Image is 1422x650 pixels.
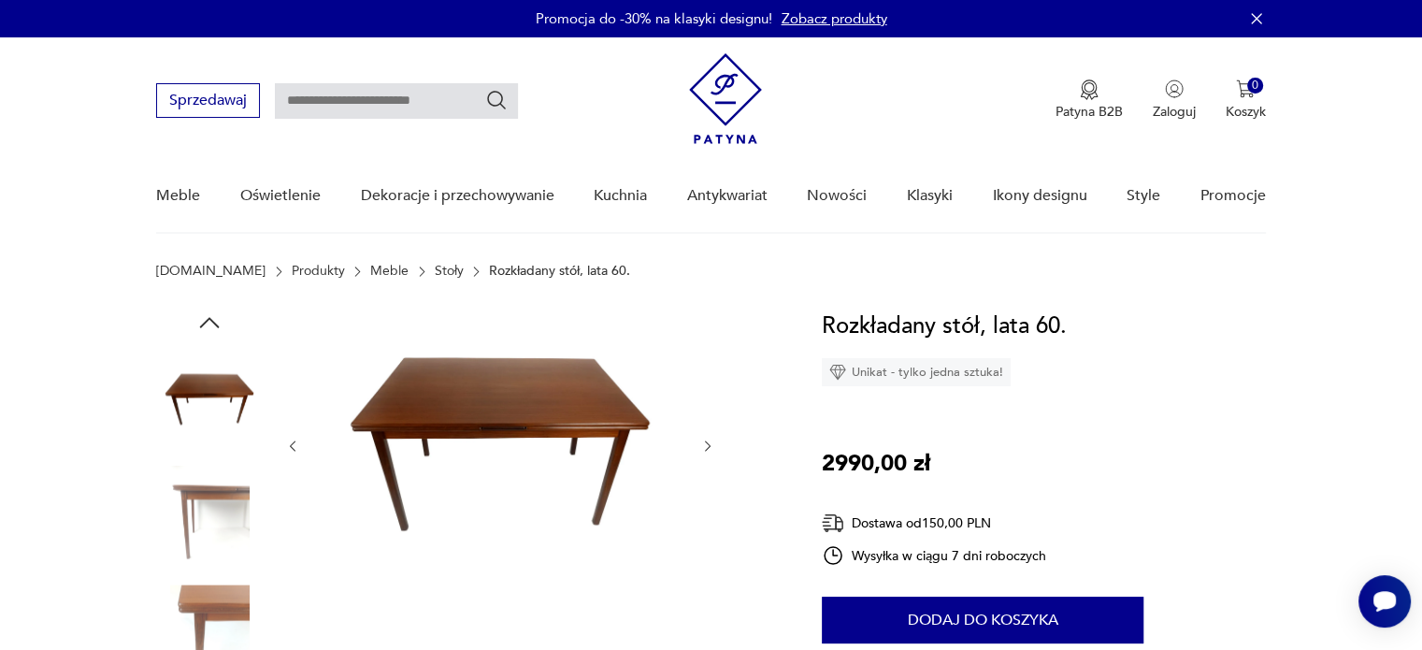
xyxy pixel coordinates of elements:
[1056,103,1123,121] p: Patyna B2B
[435,264,464,279] a: Stoły
[292,264,345,279] a: Produkty
[360,160,553,232] a: Dekoracje i przechowywanie
[1153,103,1196,121] p: Zaloguj
[156,466,263,572] img: Zdjęcie produktu Rozkładany stół, lata 60.
[822,446,930,482] p: 2990,00 zł
[485,89,508,111] button: Szukaj
[1358,575,1411,628] iframe: Smartsupp widget button
[1200,160,1266,232] a: Promocje
[1226,79,1266,121] button: 0Koszyk
[370,264,409,279] a: Meble
[156,264,266,279] a: [DOMAIN_NAME]
[1236,79,1255,98] img: Ikona koszyka
[156,83,260,118] button: Sprzedawaj
[822,597,1143,643] button: Dodaj do koszyka
[907,160,953,232] a: Klasyki
[489,264,630,279] p: Rozkładany stół, lata 60.
[594,160,647,232] a: Kuchnia
[822,544,1046,567] div: Wysyłka w ciągu 7 dni roboczych
[240,160,321,232] a: Oświetlenie
[1127,160,1160,232] a: Style
[1226,103,1266,121] p: Koszyk
[156,346,263,453] img: Zdjęcie produktu Rozkładany stół, lata 60.
[689,53,762,144] img: Patyna - sklep z meblami i dekoracjami vintage
[1080,79,1099,100] img: Ikona medalu
[156,160,200,232] a: Meble
[1056,79,1123,121] a: Ikona medaluPatyna B2B
[1247,78,1263,94] div: 0
[1165,79,1184,98] img: Ikonka użytkownika
[822,358,1011,386] div: Unikat - tylko jedna sztuka!
[782,9,887,28] a: Zobacz produkty
[822,309,1067,344] h1: Rozkładany stół, lata 60.
[156,95,260,108] a: Sprzedawaj
[320,309,681,580] img: Zdjęcie produktu Rozkładany stół, lata 60.
[822,512,1046,535] div: Dostawa od 150,00 PLN
[822,512,844,535] img: Ikona dostawy
[1056,79,1123,121] button: Patyna B2B
[1153,79,1196,121] button: Zaloguj
[687,160,768,232] a: Antykwariat
[829,364,846,381] img: Ikona diamentu
[536,9,772,28] p: Promocja do -30% na klasyki designu!
[807,160,867,232] a: Nowości
[992,160,1086,232] a: Ikony designu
